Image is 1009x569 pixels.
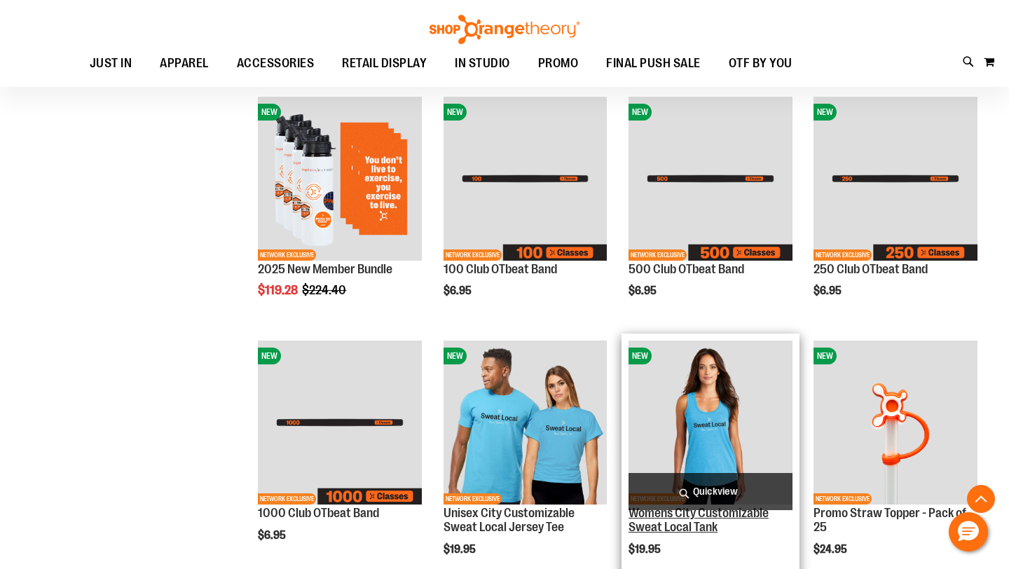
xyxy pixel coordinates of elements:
[715,48,806,80] a: OTF BY YOU
[258,97,422,261] img: 2025 New Member Bundle
[342,48,427,79] span: RETAIL DISPLAY
[441,48,524,80] a: IN STUDIO
[258,283,300,297] span: $119.28
[223,48,329,80] a: ACCESSORIES
[328,48,441,80] a: RETAIL DISPLAY
[814,543,849,556] span: $24.95
[90,48,132,79] span: JUST IN
[258,506,379,520] a: 1000 Club OTbeat Band
[258,493,316,505] span: NETWORK EXCLUSIVE
[258,341,422,505] img: Image of 1000 Club OTbeat Band
[258,104,281,121] span: NEW
[444,341,608,507] a: Unisex City Customizable Fine Jersey TeeNEWNETWORK EXCLUSIVE
[444,97,608,261] img: Image of 100 Club OTbeat Band
[444,249,502,261] span: NETWORK EXCLUSIVE
[729,48,792,79] span: OTF BY YOU
[302,283,348,297] span: $224.40
[444,543,478,556] span: $19.95
[444,262,557,276] a: 100 Club OTbeat Band
[592,48,715,80] a: FINAL PUSH SALE
[606,48,701,79] span: FINAL PUSH SALE
[146,48,223,80] a: APPAREL
[629,506,769,534] a: Womens City Customizable Sweat Local Tank
[629,348,652,364] span: NEW
[622,90,799,327] div: product
[444,506,575,534] a: Unisex City Customizable Sweat Local Jersey Tee
[814,284,844,297] span: $6.95
[629,543,663,556] span: $19.95
[814,341,977,507] a: Promo Straw Topper - Pack of 25NEWNETWORK EXCLUSIVE
[437,90,615,327] div: product
[258,249,316,261] span: NETWORK EXCLUSIVE
[258,529,288,542] span: $6.95
[629,97,792,261] img: Image of 500 Club OTbeat Band
[814,97,977,263] a: Image of 250 Club OTbeat BandNEWNETWORK EXCLUSIVE
[258,97,422,263] a: 2025 New Member BundleNEWNETWORK EXCLUSIVE
[814,262,928,276] a: 250 Club OTbeat Band
[629,249,687,261] span: NETWORK EXCLUSIVE
[629,97,792,263] a: Image of 500 Club OTbeat BandNEWNETWORK EXCLUSIVE
[814,341,977,505] img: Promo Straw Topper - Pack of 25
[251,90,429,334] div: product
[814,249,872,261] span: NETWORK EXCLUSIVE
[629,473,792,510] a: Quickview
[814,104,837,121] span: NEW
[258,341,422,507] a: Image of 1000 Club OTbeat BandNEWNETWORK EXCLUSIVE
[444,104,467,121] span: NEW
[949,512,988,551] button: Hello, have a question? Let’s chat.
[444,284,474,297] span: $6.95
[160,48,209,79] span: APPAREL
[629,341,792,505] img: City Customizable Perfect Racerback Tank
[455,48,510,79] span: IN STUDIO
[444,97,608,263] a: Image of 100 Club OTbeat BandNEWNETWORK EXCLUSIVE
[76,48,146,79] a: JUST IN
[806,90,984,327] div: product
[258,262,392,276] a: 2025 New Member Bundle
[427,15,582,44] img: Shop Orangetheory
[629,262,744,276] a: 500 Club OTbeat Band
[814,97,977,261] img: Image of 250 Club OTbeat Band
[814,506,966,534] a: Promo Straw Topper - Pack of 25
[538,48,579,79] span: PROMO
[237,48,315,79] span: ACCESSORIES
[444,348,467,364] span: NEW
[444,493,502,505] span: NETWORK EXCLUSIVE
[629,341,792,507] a: City Customizable Perfect Racerback TankNEWNETWORK EXCLUSIVE
[258,348,281,364] span: NEW
[444,341,608,505] img: Unisex City Customizable Fine Jersey Tee
[814,493,872,505] span: NETWORK EXCLUSIVE
[524,48,593,80] a: PROMO
[629,284,659,297] span: $6.95
[629,104,652,121] span: NEW
[967,485,995,513] button: Back To Top
[814,348,837,364] span: NEW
